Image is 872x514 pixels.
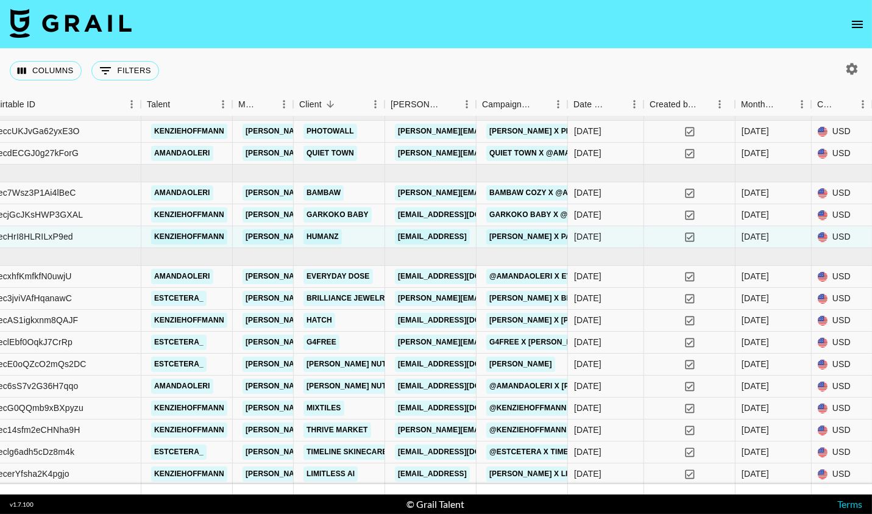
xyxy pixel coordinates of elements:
[793,95,811,113] button: Menu
[486,313,626,328] a: [PERSON_NAME] x [PERSON_NAME]
[385,93,476,116] div: Booker
[303,444,391,460] a: Timeline Skinecare
[532,96,549,113] button: Sort
[625,95,643,113] button: Menu
[574,402,601,414] div: 8/27/2025
[735,93,811,116] div: Month Due
[643,93,735,116] div: Created by Grail Team
[232,93,293,116] div: Manager
[574,270,601,282] div: 8/25/2025
[151,313,227,328] a: kenziehoffmann
[366,95,385,113] button: Menu
[299,93,322,116] div: Client
[395,401,531,416] a: [EMAIL_ADDRESS][DOMAIN_NAME]
[742,270,769,282] div: Sep '25
[811,93,872,116] div: Currency
[395,207,531,223] a: [EMAIL_ADDRESS][DOMAIN_NAME]
[817,93,837,116] div: Currency
[741,93,776,116] div: Month Due
[151,401,227,416] a: kenziehoffmann
[303,269,373,284] a: Everyday Dose
[303,466,358,482] a: Limitless AI
[574,380,601,392] div: 8/25/2025
[243,269,504,284] a: [PERSON_NAME][EMAIL_ADDRESS][PERSON_NAME][DOMAIN_NAME]
[151,207,227,223] a: kenziehoffmann
[486,401,613,416] a: @kenziehoffmann x MixTiles
[303,313,335,328] a: Hatch
[395,269,531,284] a: [EMAIL_ADDRESS][DOMAIN_NAME]
[243,379,504,394] a: [PERSON_NAME][EMAIL_ADDRESS][PERSON_NAME][DOMAIN_NAME]
[441,96,458,113] button: Sort
[486,185,622,201] a: Bambaw Cozy x @amandaoleri
[395,379,531,394] a: [EMAIL_ADDRESS][DOMAIN_NAME]
[151,423,227,438] a: kenziehoffmann
[243,466,504,482] a: [PERSON_NAME][EMAIL_ADDRESS][PERSON_NAME][DOMAIN_NAME]
[243,401,504,416] a: [PERSON_NAME][EMAIL_ADDRESS][PERSON_NAME][DOMAIN_NAME]
[238,93,258,116] div: Manager
[122,95,141,113] button: Menu
[574,314,601,326] div: 8/13/2025
[151,335,207,350] a: estcetera_
[486,207,633,223] a: Garkoko Baby x @[PERSON_NAME]
[742,314,769,326] div: Sep '25
[742,336,769,348] div: Sep '25
[854,95,872,113] button: Menu
[486,379,670,394] a: @amandaoleri x [PERSON_NAME] Creatone
[395,335,594,350] a: [PERSON_NAME][EMAIL_ADDRESS][DOMAIN_NAME]
[147,93,170,116] div: Talent
[141,93,232,116] div: Talent
[151,466,227,482] a: kenziehoffmann
[243,423,504,438] a: [PERSON_NAME][EMAIL_ADDRESS][PERSON_NAME][DOMAIN_NAME]
[395,423,656,438] a: [PERSON_NAME][EMAIL_ADDRESS][PERSON_NAME][DOMAIN_NAME]
[845,12,870,37] button: open drawer
[837,498,862,510] a: Terms
[574,468,601,480] div: 8/13/2025
[303,335,339,350] a: G4free
[395,124,594,139] a: [PERSON_NAME][EMAIL_ADDRESS][DOMAIN_NAME]
[395,357,531,372] a: [EMAIL_ADDRESS][DOMAIN_NAME]
[395,444,531,460] a: [EMAIL_ADDRESS][DOMAIN_NAME]
[486,335,594,350] a: G4FREE X [PERSON_NAME]
[303,379,415,394] a: [PERSON_NAME] Nutrition
[243,291,504,306] a: [PERSON_NAME][EMAIL_ADDRESS][PERSON_NAME][DOMAIN_NAME]
[303,146,357,161] a: Quiet Town
[243,357,504,372] a: [PERSON_NAME][EMAIL_ADDRESS][PERSON_NAME][DOMAIN_NAME]
[574,446,601,458] div: 8/25/2025
[243,313,504,328] a: [PERSON_NAME][EMAIL_ADDRESS][PERSON_NAME][DOMAIN_NAME]
[395,291,656,306] a: [PERSON_NAME][EMAIL_ADDRESS][PERSON_NAME][DOMAIN_NAME]
[275,95,293,113] button: Menu
[567,93,643,116] div: Date Created
[574,209,601,221] div: 8/11/2025
[458,95,476,113] button: Menu
[258,96,275,113] button: Sort
[574,336,601,348] div: 9/3/2025
[486,146,612,161] a: Quiet Town x @amandaoleri
[91,61,159,80] button: Show filters
[486,229,675,245] a: [PERSON_NAME] x Pampers Sleep Coach UGC
[574,292,601,304] div: 8/13/2025
[303,124,357,139] a: PhotoWall
[742,424,769,436] div: Sep '25
[10,501,34,509] div: v 1.7.100
[742,380,769,392] div: Sep '25
[293,93,385,116] div: Client
[742,147,769,159] div: Jul '25
[151,269,213,284] a: amandaoleri
[243,335,504,350] a: [PERSON_NAME][EMAIL_ADDRESS][PERSON_NAME][DOMAIN_NAME]
[303,401,344,416] a: Mixtiles
[837,96,854,113] button: Sort
[151,146,213,161] a: amandaoleri
[650,93,697,116] div: Created by Grail Team
[10,9,132,38] img: Grail Talent
[322,96,339,113] button: Sort
[151,229,227,245] a: kenziehoffmann
[395,185,594,201] a: [PERSON_NAME][EMAIL_ADDRESS][DOMAIN_NAME]
[697,96,714,113] button: Sort
[742,446,769,458] div: Sep '25
[151,124,227,139] a: kenziehoffmann
[151,357,207,372] a: estcetera_
[395,146,594,161] a: [PERSON_NAME][EMAIL_ADDRESS][DOMAIN_NAME]
[151,291,207,306] a: estcetera_
[742,292,769,304] div: Sep '25
[711,95,729,113] button: Menu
